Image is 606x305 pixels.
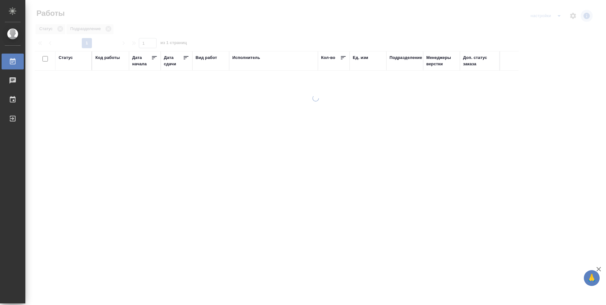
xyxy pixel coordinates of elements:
[196,55,217,61] div: Вид работ
[132,55,151,67] div: Дата начала
[426,55,457,67] div: Менеджеры верстки
[164,55,183,67] div: Дата сдачи
[321,55,335,61] div: Кол-во
[59,55,73,61] div: Статус
[586,271,597,285] span: 🙏
[232,55,260,61] div: Исполнитель
[353,55,368,61] div: Ед. изм
[95,55,120,61] div: Код работы
[390,55,422,61] div: Подразделение
[584,270,600,286] button: 🙏
[463,55,496,67] div: Доп. статус заказа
